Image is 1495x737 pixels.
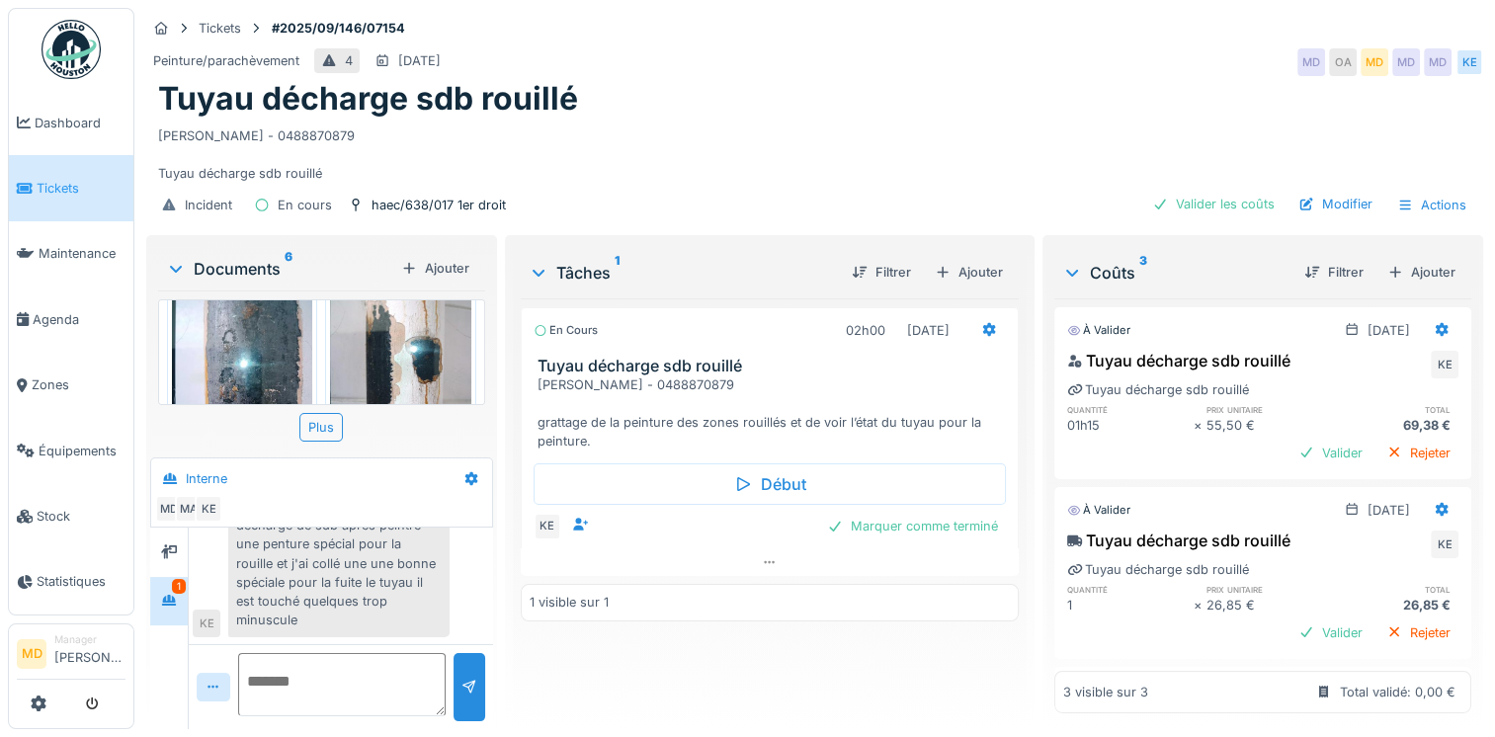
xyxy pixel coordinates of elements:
[1431,531,1458,558] div: KE
[538,357,1010,375] h3: Tuyau décharge sdb rouillé
[819,513,1006,539] div: Marquer comme terminé
[1067,560,1249,579] div: Tuyau décharge sdb rouillé
[9,155,133,220] a: Tickets
[1067,416,1194,435] div: 01h15
[158,80,578,118] h1: Tuyau décharge sdb rouillé
[372,196,506,214] div: haec/638/017 1er droit
[172,579,186,594] div: 1
[1378,440,1458,466] div: Rejeter
[1332,583,1458,596] h6: total
[534,322,598,339] div: En cours
[1290,619,1370,646] div: Valider
[39,442,125,460] span: Équipements
[1206,596,1333,614] div: 26,85 €
[1067,596,1194,614] div: 1
[345,51,353,70] div: 4
[1067,403,1194,416] h6: quantité
[1329,48,1357,76] div: OA
[1194,596,1206,614] div: ×
[538,375,1010,451] div: [PERSON_NAME] - 0488870879 grattage de la peinture des zones rouillés et de voir l’état du tuyau ...
[1379,259,1463,286] div: Ajouter
[907,321,950,340] div: [DATE]
[278,196,332,214] div: En cours
[846,321,885,340] div: 02h00
[1067,349,1290,372] div: Tuyau décharge sdb rouillé
[195,495,222,523] div: KE
[1332,416,1458,435] div: 69,38 €
[54,632,125,647] div: Manager
[9,418,133,483] a: Équipements
[39,244,125,263] span: Maintenance
[1067,322,1130,339] div: À valider
[1206,403,1333,416] h6: prix unitaire
[9,90,133,155] a: Dashboard
[37,179,125,198] span: Tickets
[1067,380,1249,399] div: Tuyau décharge sdb rouillé
[1194,416,1206,435] div: ×
[1206,583,1333,596] h6: prix unitaire
[9,353,133,418] a: Zones
[199,19,241,38] div: Tickets
[9,483,133,548] a: Stock
[9,221,133,287] a: Maintenance
[330,273,470,460] img: tb2xqm9m0bfxnse5bk6q9jlr2zkl
[1062,261,1288,285] div: Coûts
[153,51,299,70] div: Peinture/parachèvement
[264,19,413,38] strong: #2025/09/146/07154
[37,507,125,526] span: Stock
[1206,416,1333,435] div: 55,50 €
[1368,501,1410,520] div: [DATE]
[228,489,450,637] div: J'ai craté et nettoyer le tuyau de décharge de sdb après peintre une penture spécial pour la roui...
[1431,351,1458,378] div: KE
[193,610,220,637] div: KE
[17,639,46,669] li: MD
[927,259,1011,286] div: Ajouter
[1340,683,1455,701] div: Total validé: 0,00 €
[1332,596,1458,614] div: 26,85 €
[1067,502,1130,519] div: À valider
[844,259,919,286] div: Filtrer
[534,463,1006,505] div: Début
[534,513,561,540] div: KE
[42,20,101,79] img: Badge_color-CXgf-gQk.svg
[17,632,125,680] a: MD Manager[PERSON_NAME]
[1388,191,1475,219] div: Actions
[1067,583,1194,596] h6: quantité
[1392,48,1420,76] div: MD
[185,196,232,214] div: Incident
[1297,48,1325,76] div: MD
[1332,403,1458,416] h6: total
[1361,48,1388,76] div: MD
[166,257,393,281] div: Documents
[1290,191,1380,217] div: Modifier
[37,572,125,591] span: Statistiques
[172,273,312,460] img: x2kvha1r21w94tu0get5l37je4qe
[186,469,227,488] div: Interne
[1290,440,1370,466] div: Valider
[9,287,133,352] a: Agenda
[54,632,125,675] li: [PERSON_NAME]
[398,51,441,70] div: [DATE]
[1296,259,1371,286] div: Filtrer
[1063,683,1148,701] div: 3 visible sur 3
[32,375,125,394] span: Zones
[285,257,292,281] sup: 6
[1378,619,1458,646] div: Rejeter
[1455,48,1483,76] div: KE
[175,495,203,523] div: MA
[158,119,1471,184] div: [PERSON_NAME] - 0488870879 Tuyau décharge sdb rouillé
[530,593,609,612] div: 1 visible sur 1
[1067,529,1290,552] div: Tuyau décharge sdb rouillé
[1144,191,1283,217] div: Valider les coûts
[9,549,133,614] a: Statistiques
[1368,321,1410,340] div: [DATE]
[1424,48,1452,76] div: MD
[35,114,125,132] span: Dashboard
[529,261,836,285] div: Tâches
[1139,261,1147,285] sup: 3
[299,413,343,442] div: Plus
[33,310,125,329] span: Agenda
[393,255,477,282] div: Ajouter
[155,495,183,523] div: MD
[615,261,620,285] sup: 1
